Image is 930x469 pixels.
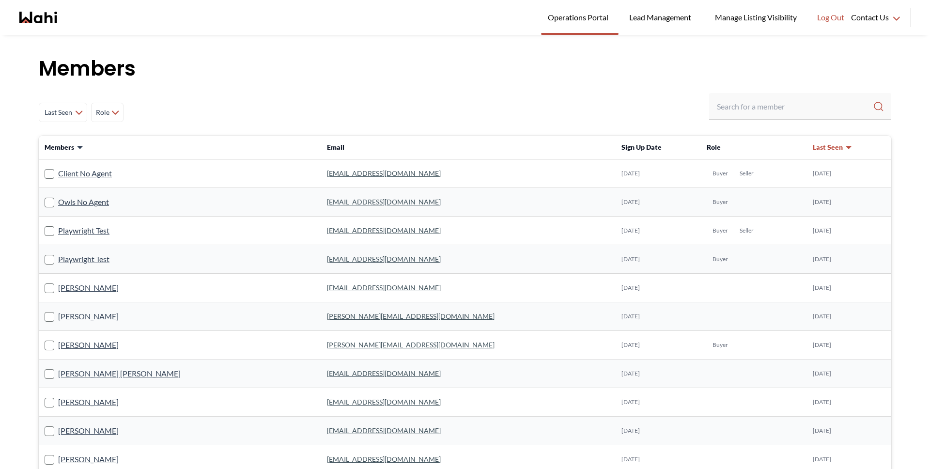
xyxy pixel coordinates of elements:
td: [DATE] [807,274,891,302]
span: Role [95,104,109,121]
a: [PERSON_NAME][EMAIL_ADDRESS][DOMAIN_NAME] [327,341,495,349]
a: [PERSON_NAME] [58,310,119,323]
a: [EMAIL_ADDRESS][DOMAIN_NAME] [327,226,441,234]
td: [DATE] [616,302,701,331]
td: [DATE] [807,159,891,188]
a: [EMAIL_ADDRESS][DOMAIN_NAME] [327,455,441,463]
td: [DATE] [807,388,891,417]
span: Last Seen [813,142,843,152]
span: Email [327,143,344,151]
span: Buyer [713,198,728,206]
td: [DATE] [807,302,891,331]
span: Buyer [713,227,728,234]
a: [PERSON_NAME] [58,424,119,437]
span: Last Seen [43,104,73,121]
td: [DATE] [807,417,891,445]
button: Members [45,142,84,152]
span: Buyer [713,170,728,177]
span: Manage Listing Visibility [712,11,800,24]
a: Playwright Test [58,253,109,266]
span: Seller [740,170,754,177]
a: [EMAIL_ADDRESS][DOMAIN_NAME] [327,369,441,377]
td: [DATE] [616,159,701,188]
a: [PERSON_NAME] [58,453,119,466]
button: Last Seen [813,142,852,152]
span: Sign Up Date [621,143,662,151]
a: [PERSON_NAME] [58,339,119,351]
td: [DATE] [807,217,891,245]
td: [DATE] [616,388,701,417]
span: Log Out [817,11,844,24]
a: [EMAIL_ADDRESS][DOMAIN_NAME] [327,398,441,406]
span: Members [45,142,74,152]
td: [DATE] [807,360,891,388]
a: Owls No Agent [58,196,109,208]
a: [EMAIL_ADDRESS][DOMAIN_NAME] [327,198,441,206]
td: [DATE] [807,188,891,217]
span: Lead Management [629,11,695,24]
td: [DATE] [616,217,701,245]
a: [EMAIL_ADDRESS][DOMAIN_NAME] [327,426,441,435]
span: Role [707,143,721,151]
a: Wahi homepage [19,12,57,23]
a: [PERSON_NAME] [PERSON_NAME] [58,367,181,380]
span: Buyer [713,341,728,349]
span: Operations Portal [548,11,612,24]
a: [EMAIL_ADDRESS][DOMAIN_NAME] [327,255,441,263]
td: [DATE] [616,274,701,302]
td: [DATE] [616,188,701,217]
a: [EMAIL_ADDRESS][DOMAIN_NAME] [327,169,441,177]
td: [DATE] [616,245,701,274]
a: [PERSON_NAME][EMAIL_ADDRESS][DOMAIN_NAME] [327,312,495,320]
td: [DATE] [616,360,701,388]
td: [DATE] [616,417,701,445]
td: [DATE] [807,245,891,274]
a: [PERSON_NAME] [58,281,119,294]
td: [DATE] [807,331,891,360]
a: [EMAIL_ADDRESS][DOMAIN_NAME] [327,283,441,292]
a: [PERSON_NAME] [58,396,119,408]
a: Playwright Test [58,224,109,237]
a: Client No Agent [58,167,112,180]
span: Buyer [713,255,728,263]
td: [DATE] [616,331,701,360]
span: Seller [740,227,754,234]
input: Search input [717,98,873,115]
h1: Members [39,54,891,83]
